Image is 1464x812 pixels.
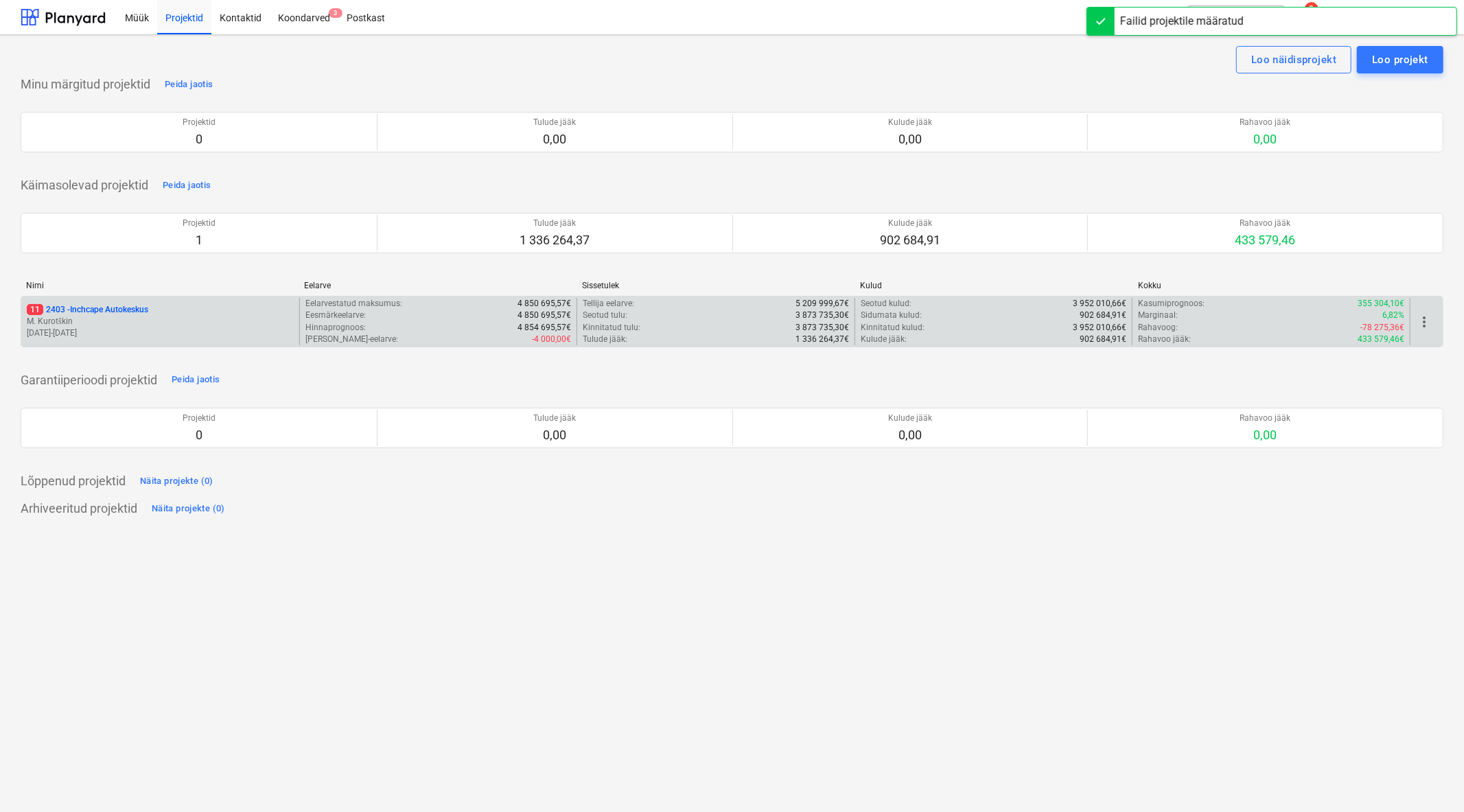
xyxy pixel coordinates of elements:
[1080,310,1126,321] p: 902 684,91€
[27,327,294,339] p: [DATE] - [DATE]
[172,372,220,388] div: Peida jaotis
[27,304,294,339] div: 112403 -Inchcape AutokeskusM. Kurotškin[DATE]-[DATE]
[183,218,216,229] p: Projektid
[1382,310,1404,321] p: 6,82%
[1080,334,1126,345] p: 902 684,91€
[305,334,398,345] p: [PERSON_NAME]-eelarve :
[329,8,342,18] span: 3
[1235,232,1296,248] p: 433 579,46
[1236,46,1351,73] button: Loo näidisprojekt
[183,117,216,128] p: Projektid
[305,310,366,321] p: Eesmärkeelarve :
[21,372,157,388] p: Garantiiperioodi projektid
[861,310,922,321] p: Sidumata kulud :
[1240,131,1291,148] p: 0,00
[137,470,217,492] button: Näita projekte (0)
[1240,117,1291,128] p: Rahavoo jääk
[582,281,849,290] div: Sissetulek
[518,310,571,321] p: 4 850 695,57€
[1073,322,1126,334] p: 3 952 010,66€
[795,322,849,334] p: 3 873 735,30€
[1358,334,1404,345] p: 433 579,46€
[1251,51,1336,69] div: Loo näidisprojekt
[305,298,402,310] p: Eelarvestatud maksumus :
[1073,298,1126,310] p: 3 952 010,66€
[533,413,576,424] p: Tulude jääk
[533,117,576,128] p: Tulude jääk
[183,131,216,148] p: 0
[183,413,216,424] p: Projektid
[861,298,911,310] p: Seotud kulud :
[21,473,126,489] p: Lõppenud projektid
[21,177,148,194] p: Käimasolevad projektid
[1357,46,1443,73] button: Loo projekt
[1138,281,1405,290] div: Kokku
[795,310,849,321] p: 3 873 735,30€
[161,73,216,95] button: Peida jaotis
[27,304,148,316] p: 2403 - Inchcape Autokeskus
[860,281,1127,290] div: Kulud
[533,131,576,148] p: 0,00
[163,178,211,194] div: Peida jaotis
[583,334,627,345] p: Tulude jääk :
[532,334,571,345] p: -4 000,00€
[1235,218,1296,229] p: Rahavoo jääk
[1138,334,1191,345] p: Rahavoo jääk :
[21,500,137,517] p: Arhiveeritud projektid
[1120,13,1244,30] div: Failid projektile määratud
[152,501,225,517] div: Näita projekte (0)
[168,369,223,391] button: Peida jaotis
[1372,51,1428,69] div: Loo projekt
[140,474,213,489] div: Näita projekte (0)
[183,427,216,443] p: 0
[520,232,590,248] p: 1 336 264,37
[518,298,571,310] p: 4 850 695,57€
[1138,310,1178,321] p: Marginaal :
[1138,298,1205,310] p: Kasumiprognoos :
[533,427,576,443] p: 0,00
[165,77,213,93] div: Peida jaotis
[880,218,940,229] p: Kulude jääk
[888,117,932,128] p: Kulude jääk
[183,232,216,248] p: 1
[888,427,932,443] p: 0,00
[1358,298,1404,310] p: 355 304,10€
[304,281,571,290] div: Eelarve
[148,498,229,520] button: Näita projekte (0)
[795,334,849,345] p: 1 336 264,37€
[795,298,849,310] p: 5 209 999,67€
[1138,322,1178,334] p: Rahavoog :
[1240,427,1291,443] p: 0,00
[21,76,150,93] p: Minu märgitud projektid
[888,413,932,424] p: Kulude jääk
[583,322,640,334] p: Kinnitatud tulu :
[583,310,627,321] p: Seotud tulu :
[861,334,907,345] p: Kulude jääk :
[888,131,932,148] p: 0,00
[1416,314,1432,330] span: more_vert
[518,322,571,334] p: 4 854 695,57€
[159,174,214,196] button: Peida jaotis
[583,298,634,310] p: Tellija eelarve :
[27,316,294,327] p: M. Kurotškin
[26,281,293,290] div: Nimi
[305,322,366,334] p: Hinnaprognoos :
[520,218,590,229] p: Tulude jääk
[880,232,940,248] p: 902 684,91
[861,322,925,334] p: Kinnitatud kulud :
[1240,413,1291,424] p: Rahavoo jääk
[27,304,43,315] span: 11
[1360,322,1404,334] p: -78 275,36€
